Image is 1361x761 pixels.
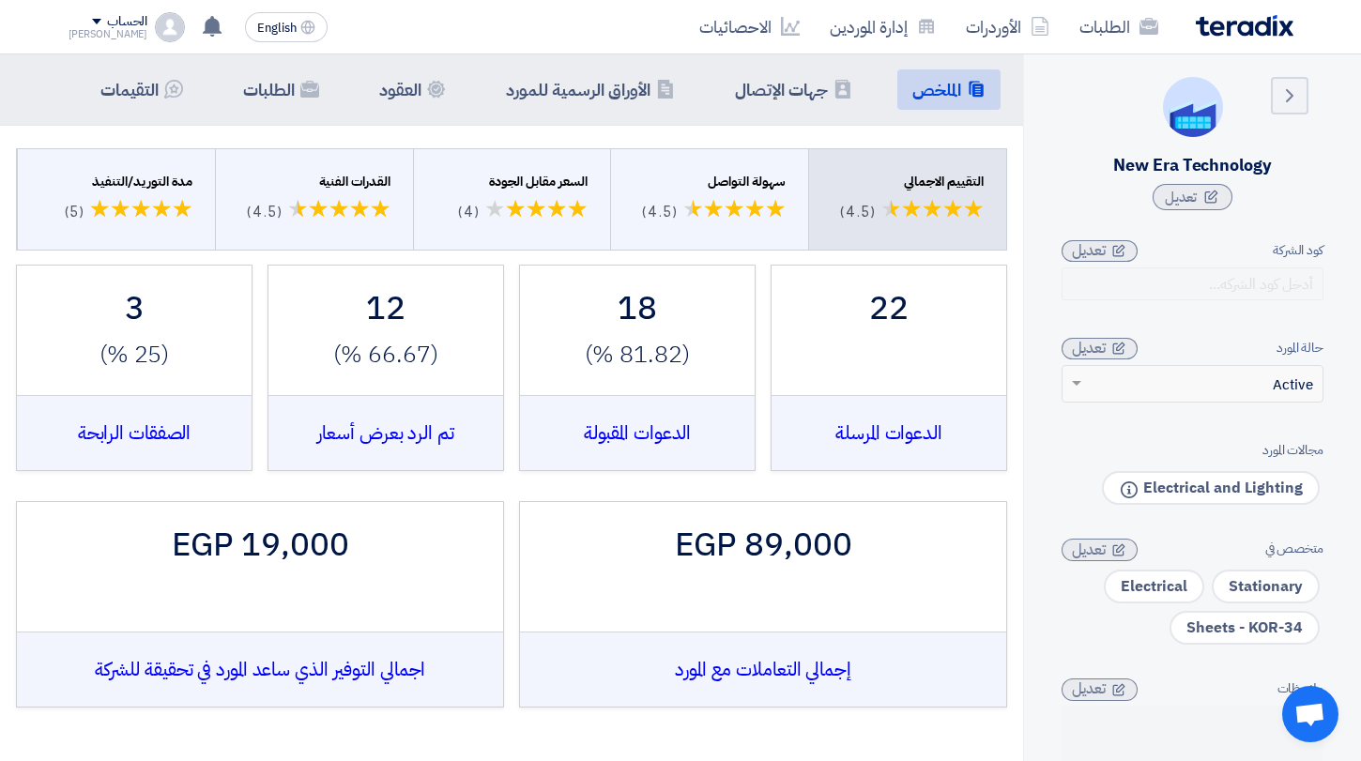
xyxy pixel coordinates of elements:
[1072,337,1106,359] span: تعديل
[1165,187,1197,207] span: تعديل
[682,191,703,227] span: ★
[40,172,192,191] div: مدة التوريد/التنفيذ
[744,191,765,227] span: ★
[1062,539,1323,558] div: متخصص في
[17,395,252,470] div: الصفقات الرابحة
[942,191,963,227] span: ★
[287,284,484,334] div: 12
[89,191,110,227] span: ★
[1113,156,1271,175] div: New Era Technology
[546,191,567,227] span: ★
[110,191,130,227] span: ★
[268,395,503,470] div: تم الرد بعرض أسعار
[349,191,370,227] span: ★
[172,191,192,227] span: ★
[922,191,942,227] span: ★
[963,191,984,227] span: ★
[458,204,481,221] span: (4)
[505,191,526,227] span: ★
[815,5,951,49] a: إدارة الموردين
[765,191,786,227] span: ★
[703,191,724,227] span: ★
[772,395,1006,470] div: الدعوات المرسلة
[840,204,877,221] span: (4.5)
[526,191,546,227] span: ★
[1062,338,1323,358] div: حالة المورد
[901,191,922,227] span: ★
[1273,374,1313,396] span: Active
[130,191,151,227] span: ★
[611,149,808,250] button: سهولة التواصل ★★ ★★ ★★ ★★ ★★ (4.5)
[436,172,589,191] div: السعر مقابل الجودة
[684,5,815,49] a: الاحصائيات
[642,204,679,221] span: (4.5)
[880,191,901,227] span: ★
[36,284,233,334] div: 3
[1212,570,1320,603] span: Stationary
[257,22,297,35] span: English
[329,191,349,227] span: ★
[65,204,85,221] span: (5)
[693,191,703,227] span: ★
[100,79,159,100] h5: التقيمات
[298,191,308,227] span: ★
[1062,678,1323,698] div: ملاحظات
[287,337,484,373] div: (66.67 %)
[18,149,215,250] button: مدة التوريد/التنفيذ ★★ ★★ ★★ ★★ ★★ (5)
[36,521,484,571] div: 19,000 EGP
[735,79,828,100] h5: جهات الإتصال
[1062,267,1323,300] input: أدخل كود الشركه...
[951,5,1064,49] a: الأوردرات
[151,191,172,227] span: ★
[1062,440,1323,460] div: مجالات المورد
[36,337,233,373] div: (25 %)
[790,284,987,334] div: 22
[1282,686,1338,742] div: Open chat
[69,29,148,39] div: [PERSON_NAME]
[539,284,736,334] div: 18
[567,191,588,227] span: ★
[634,172,786,191] div: سهولة التواصل
[724,191,744,227] span: ★
[216,149,413,250] button: القدرات الفنية ★★ ★★ ★★ ★★ ★★ (4.5)
[238,172,390,191] div: القدرات الفنية
[1064,5,1173,49] a: الطلبات
[539,521,987,571] div: 89,000 EGP
[484,191,505,227] span: ★
[308,191,329,227] span: ★
[1072,677,1106,700] span: تعديل
[370,191,390,227] span: ★
[912,79,961,100] h5: الملخص
[247,204,283,221] span: (4.5)
[379,79,421,100] h5: العقود
[243,79,295,100] h5: الطلبات
[809,149,1006,250] button: التقييم الاجمالي ★★ ★★ ★★ ★★ ★★ (4.5)
[155,12,185,42] img: profile_test.png
[1104,570,1204,603] span: Electrical
[107,14,147,30] div: الحساب
[506,79,650,100] h5: الأوراق الرسمية للمورد
[520,632,1006,707] div: إجمالي التعاملات مع المورد
[245,12,328,42] button: English
[1072,539,1106,561] span: تعديل
[1196,15,1293,37] img: Teradix logo
[1072,239,1106,262] span: تعديل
